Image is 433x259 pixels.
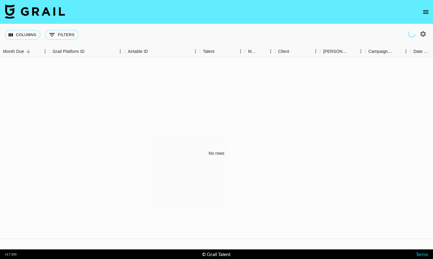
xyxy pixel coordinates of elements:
button: Menu [311,47,320,56]
button: Sort [258,47,266,56]
button: Sort [214,47,223,56]
button: Show filters [45,30,78,40]
button: open drawer [420,6,432,18]
div: Talent [203,46,214,57]
div: Client [278,46,289,57]
a: Terms [416,251,428,257]
button: Menu [356,47,365,56]
button: Sort [348,47,356,56]
span: Refreshing users, talent, clients, campaigns, managers... [408,30,416,38]
button: Menu [41,47,50,56]
button: Menu [116,47,125,56]
button: Menu [236,47,245,56]
div: [PERSON_NAME] [323,46,348,57]
button: Sort [24,47,32,56]
button: Sort [289,47,298,56]
div: Airtable ID [128,46,148,57]
div: Grail Platform ID [53,46,84,57]
button: Sort [148,47,156,56]
button: Menu [191,47,200,56]
div: Talent [200,46,245,57]
div: Manager [245,46,275,57]
div: Month Due [3,46,24,57]
div: Manager [248,46,258,57]
div: Campaign (Type) [365,46,410,57]
div: © Grail Talent [202,251,231,257]
button: Menu [401,47,410,56]
img: Grail Talent [5,4,65,19]
button: Select columns [5,30,40,40]
div: Client [275,46,320,57]
button: Menu [266,47,275,56]
div: Grail Platform ID [50,46,125,57]
div: Campaign (Type) [368,46,393,57]
div: Airtable ID [125,46,200,57]
div: v 1.7.103 [5,252,17,256]
div: Date Created [413,46,431,57]
button: Sort [393,47,401,56]
button: Sort [84,47,93,56]
div: Booker [320,46,365,57]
